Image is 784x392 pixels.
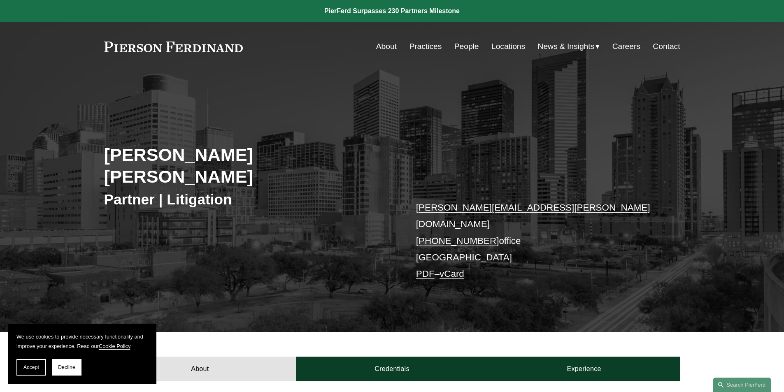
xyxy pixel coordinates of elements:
button: Decline [52,359,81,376]
a: PDF [416,269,435,279]
a: Cookie Policy [99,343,130,349]
p: We use cookies to provide necessary functionality and improve your experience. Read our . [16,332,148,351]
a: Search this site [713,378,771,392]
a: Contact [653,39,680,54]
a: About [104,357,296,381]
h3: Partner | Litigation [104,190,392,209]
a: Locations [491,39,525,54]
a: Credentials [296,357,488,381]
p: office [GEOGRAPHIC_DATA] – [416,199,656,283]
a: [PERSON_NAME][EMAIL_ADDRESS][PERSON_NAME][DOMAIN_NAME] [416,202,650,229]
a: [PHONE_NUMBER] [416,236,499,246]
h2: [PERSON_NAME] [PERSON_NAME] [104,144,392,187]
a: vCard [440,269,464,279]
span: News & Insights [538,39,595,54]
a: People [454,39,479,54]
span: Accept [23,364,39,370]
a: Careers [612,39,640,54]
section: Cookie banner [8,324,156,384]
a: folder dropdown [538,39,600,54]
a: Experience [488,357,680,381]
button: Accept [16,359,46,376]
a: About [376,39,397,54]
span: Decline [58,364,75,370]
a: Practices [409,39,442,54]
